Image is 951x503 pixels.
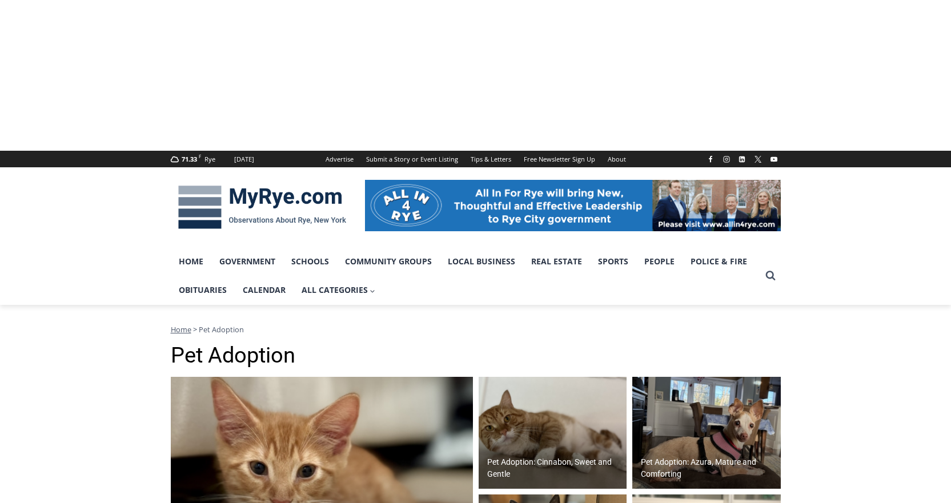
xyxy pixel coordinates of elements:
[211,247,283,276] a: Government
[171,178,354,237] img: MyRye.com
[767,152,781,166] a: YouTube
[735,152,749,166] a: Linkedin
[199,153,201,159] span: F
[487,456,624,480] h2: Pet Adoption: Cinnabon, Sweet and Gentle
[171,247,760,305] nav: Primary Navigation
[590,247,636,276] a: Sports
[704,152,717,166] a: Facebook
[199,324,244,335] span: Pet Adoption
[182,155,197,163] span: 71.33
[464,151,517,167] a: Tips & Letters
[641,456,778,480] h2: Pet Adoption: Azura, Mature and Comforting
[235,276,294,304] a: Calendar
[632,377,781,489] a: Pet Adoption: Azura, Mature and Comforting
[193,324,197,335] span: >
[720,152,733,166] a: Instagram
[302,284,376,296] span: All Categories
[319,151,360,167] a: Advertise
[234,154,254,164] div: [DATE]
[171,247,211,276] a: Home
[204,154,215,164] div: Rye
[636,247,683,276] a: People
[601,151,632,167] a: About
[171,324,191,335] a: Home
[319,151,632,167] nav: Secondary Navigation
[294,276,384,304] a: All Categories
[283,247,337,276] a: Schools
[479,377,627,489] a: Pet Adoption: Cinnabon, Sweet and Gentle
[171,343,781,369] h1: Pet Adoption
[760,265,781,286] button: View Search Form
[337,247,440,276] a: Community Groups
[517,151,601,167] a: Free Newsletter Sign Up
[365,180,781,231] img: All in for Rye
[360,151,464,167] a: Submit a Story or Event Listing
[751,152,765,166] a: X
[632,377,781,489] img: (PHOTO: Azura. Contributed.)
[523,247,590,276] a: Real Estate
[440,247,523,276] a: Local Business
[171,324,781,335] nav: Breadcrumbs
[683,247,755,276] a: Police & Fire
[171,276,235,304] a: Obituaries
[479,377,627,489] img: (PHOTO: Cinnabon. Contributed.)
